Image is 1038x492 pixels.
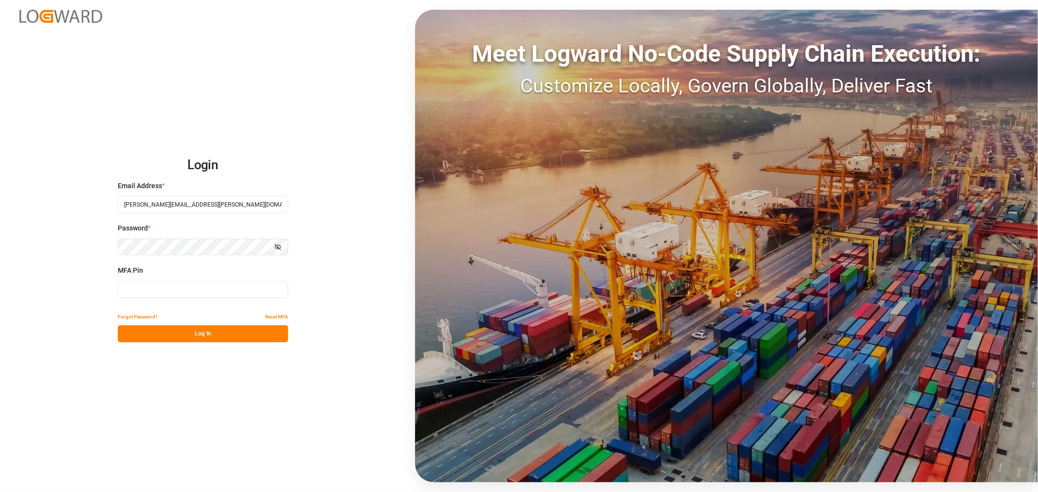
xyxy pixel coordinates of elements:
button: Forgot Password? [118,308,158,325]
span: Password [118,223,148,233]
div: Meet Logward No-Code Supply Chain Execution: [415,36,1038,71]
h2: Login [118,150,288,181]
div: Customize Locally, Govern Globally, Deliver Fast [415,71,1038,101]
button: Reset MFA [265,308,288,325]
span: Email Address [118,181,162,191]
span: MFA Pin [118,265,143,276]
input: Enter your email [118,196,288,213]
img: Logward_new_orange.png [19,10,102,23]
button: Log In [118,325,288,342]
